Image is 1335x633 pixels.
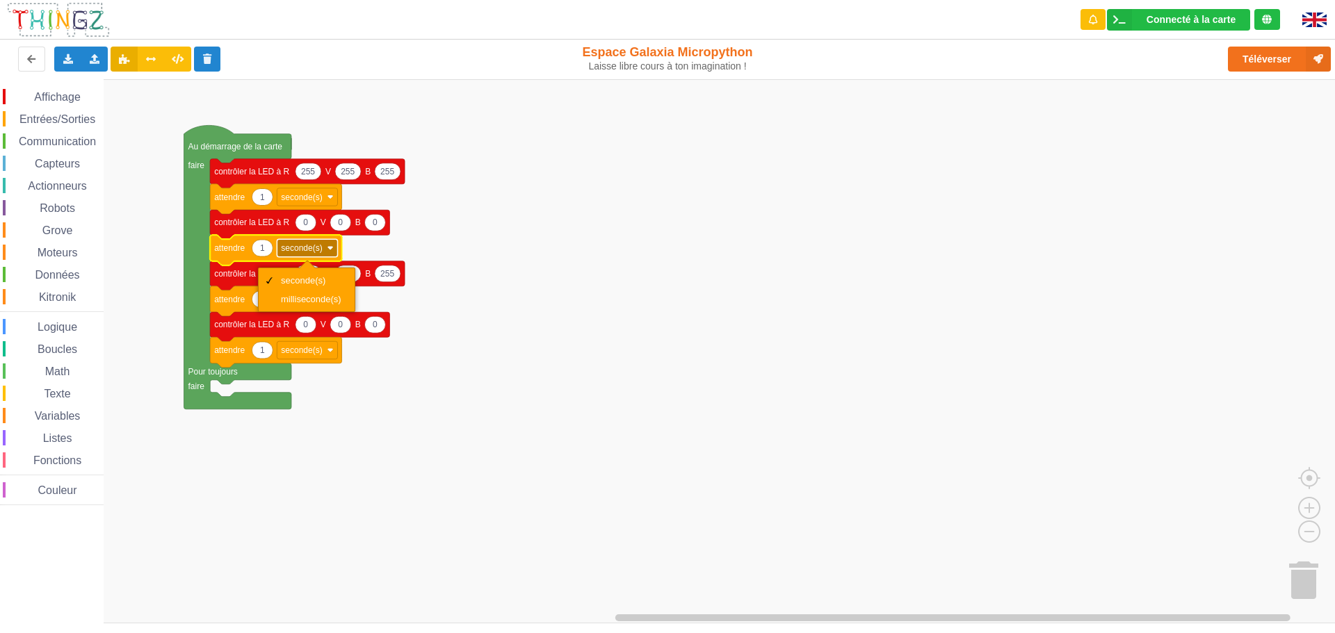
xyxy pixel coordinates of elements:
div: Ta base fonctionne bien ! [1107,9,1250,31]
span: Fonctions [31,454,83,466]
span: Texte [42,388,72,400]
text: seconde(s) [281,192,322,202]
text: attendre [214,345,245,355]
div: Laisse libre cours à ton imagination ! [551,60,784,72]
text: 0 [338,320,343,329]
span: Variables [33,410,83,422]
div: Tu es connecté au serveur de création de Thingz [1254,9,1280,30]
span: Math [43,365,72,377]
text: faire [188,381,205,391]
text: seconde(s) [281,243,322,253]
span: Moteurs [35,247,80,258]
text: attendre [214,294,245,304]
span: Robots [38,202,77,214]
text: 1 [260,192,265,202]
text: 1 [260,345,265,355]
span: Capteurs [33,158,82,170]
div: Connecté à la carte [1147,15,1236,24]
span: Grove [40,224,75,236]
text: contrôler la LED à R [214,167,289,176]
span: Données [33,269,82,281]
span: Actionneurs [26,180,89,192]
text: V [325,167,331,176]
text: 1 [260,243,265,253]
text: contrôler la LED à R [214,269,289,279]
text: 0 [373,217,378,227]
text: 255 [380,167,394,176]
text: B [355,217,361,227]
span: Entrées/Sorties [17,113,97,125]
text: Au démarrage de la carte [188,142,283,151]
text: seconde(s) [281,345,322,355]
button: Téléverser [1228,47,1331,72]
text: 255 [301,167,315,176]
text: Pour toujours [188,367,238,377]
text: attendre [214,192,245,202]
span: Logique [35,321,79,333]
text: B [365,269,371,279]
text: attendre [214,243,245,253]
img: thingz_logo.png [6,1,111,38]
text: 255 [341,167,355,176]
text: 255 [380,269,394,279]
text: faire [188,161,205,170]
text: B [355,320,361,329]
span: Listes [41,432,74,444]
span: Kitronik [37,291,78,303]
div: Espace Galaxia Micropython [551,44,784,72]
span: Communication [17,135,98,147]
text: V [321,320,326,329]
text: contrôler la LED à R [214,320,289,329]
span: Boucles [35,343,79,355]
text: 0 [303,217,308,227]
text: V [321,217,326,227]
text: 0 [373,320,378,329]
text: 0 [338,217,343,227]
img: gb.png [1302,13,1327,27]
div: seconde(s) [281,275,341,286]
text: B [365,167,371,176]
div: milliseconde(s) [281,294,341,304]
text: contrôler la LED à R [214,217,289,227]
span: Couleur [36,484,79,496]
span: Affichage [32,91,82,103]
text: 0 [303,320,308,329]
